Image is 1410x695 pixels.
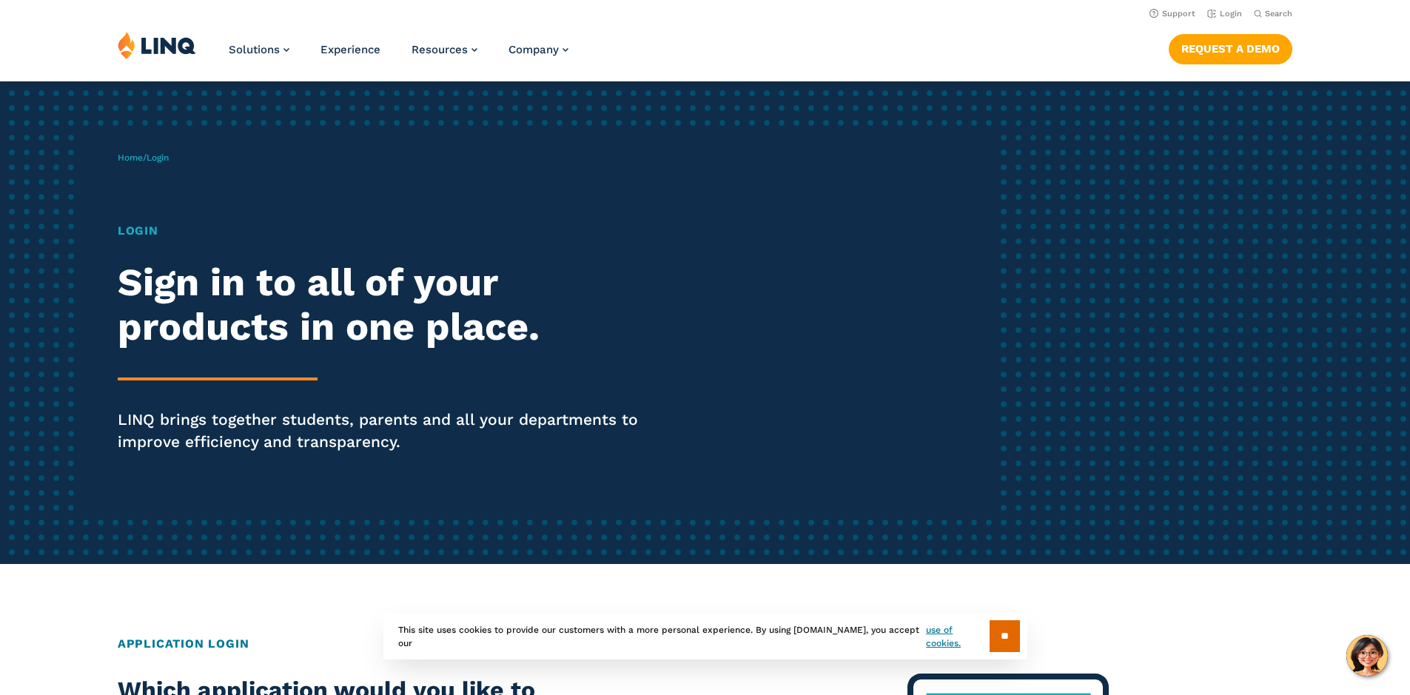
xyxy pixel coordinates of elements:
h1: Login [118,222,661,240]
a: Login [1207,9,1242,19]
p: LINQ brings together students, parents and all your departments to improve efficiency and transpa... [118,409,661,453]
button: Hello, have a question? Let’s chat. [1346,635,1388,676]
a: Resources [412,43,477,56]
img: LINQ | K‑12 Software [118,31,196,59]
span: Company [508,43,559,56]
h2: Sign in to all of your products in one place. [118,261,661,349]
nav: Button Navigation [1169,31,1292,64]
span: / [118,152,169,163]
a: Support [1149,9,1195,19]
div: This site uses cookies to provide our customers with a more personal experience. By using [DOMAIN... [383,613,1027,659]
span: Resources [412,43,468,56]
nav: Primary Navigation [229,31,568,80]
a: Experience [320,43,380,56]
h2: Application Login [118,635,1292,653]
button: Open Search Bar [1254,8,1292,19]
a: Home [118,152,143,163]
span: Search [1265,9,1292,19]
span: Solutions [229,43,280,56]
a: Request a Demo [1169,34,1292,64]
a: Company [508,43,568,56]
a: use of cookies. [926,623,989,650]
span: Login [147,152,169,163]
a: Solutions [229,43,289,56]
